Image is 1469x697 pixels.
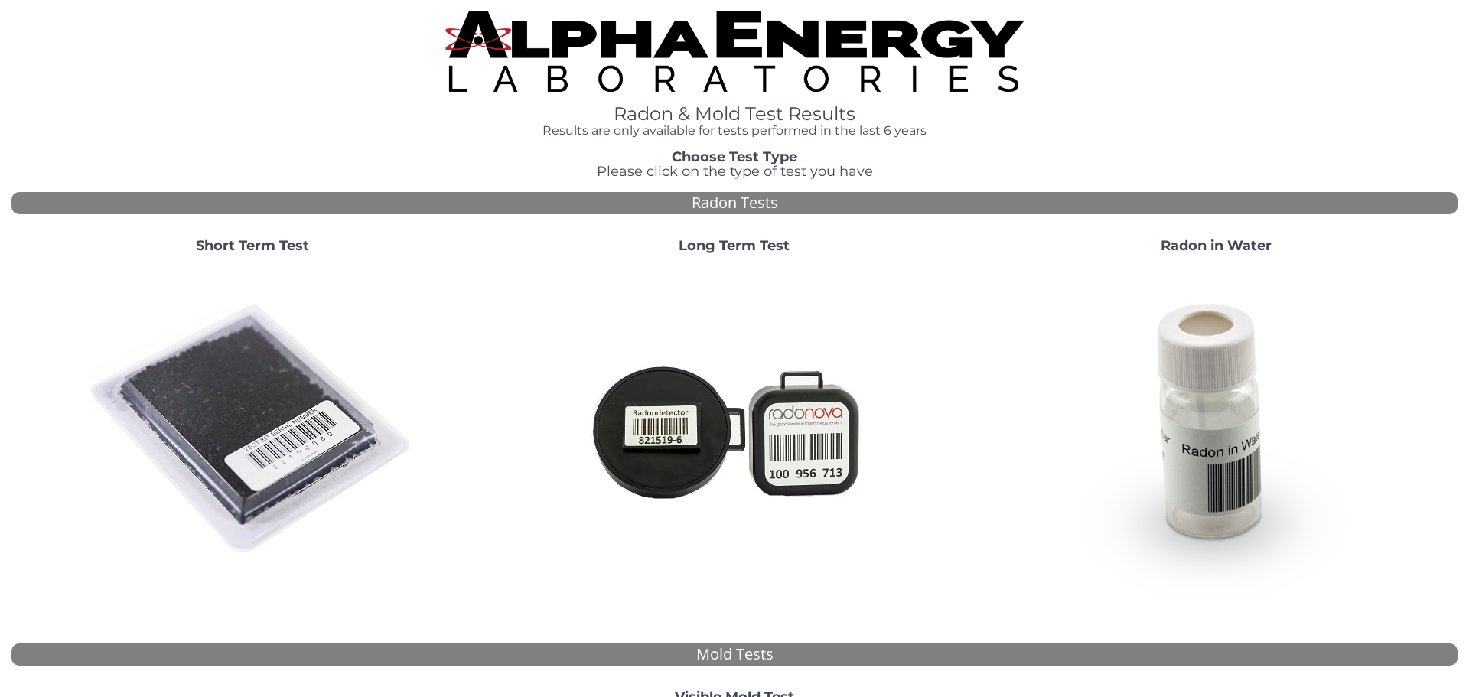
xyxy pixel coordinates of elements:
strong: Choose Test Type [672,148,797,165]
img: RadoninWater.jpg [1052,265,1381,594]
strong: Radon in Water [1161,237,1272,254]
h4: Results are only available for tests performed in the last 6 years [445,124,1024,138]
strong: Short Term Test [196,237,309,254]
div: Radon Tests [11,192,1458,214]
h1: Radon & Mold Test Results [445,104,1024,124]
img: ShortTerm.jpg [88,265,417,594]
span: Please click on the type of test you have [597,163,873,180]
img: Radtrak2vsRadtrak3.jpg [570,265,899,594]
strong: Long Term Test [679,237,790,254]
img: TightCrop.jpg [445,11,1024,92]
div: Mold Tests [11,643,1458,666]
